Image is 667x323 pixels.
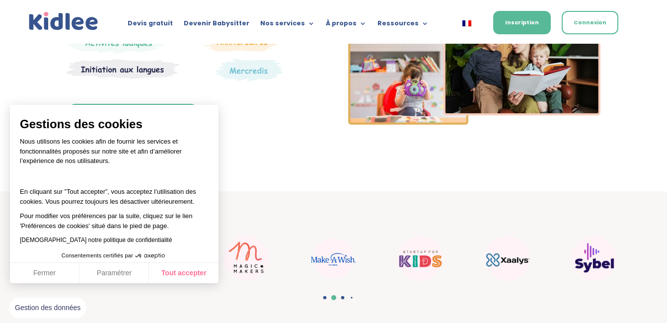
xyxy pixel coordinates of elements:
[57,249,172,262] button: Consentements certifiés par
[20,117,209,132] span: Gestions des cookies
[27,10,100,33] img: logo_kidlee_bleu
[135,241,165,271] svg: Axeptio
[398,236,443,281] img: startup for kids
[9,298,86,319] button: Fermer le widget sans consentement
[20,177,209,207] p: En cliquant sur ”Tout accepter”, vous acceptez l’utilisation des cookies. Vous pourrez toujours l...
[380,231,460,286] div: 14 / 22
[348,116,600,128] picture: Imgs-2
[69,104,197,134] a: Je suis parent
[128,20,173,31] a: Devis gratuit
[294,234,373,283] div: 13 / 22
[311,239,356,278] img: Make a wish
[562,11,618,34] a: Connexion
[224,236,269,281] img: Magic makers
[351,297,352,298] span: Go to slide 4
[10,263,79,284] button: Fermer
[79,263,149,284] button: Paramétrer
[260,20,315,31] a: Nos services
[485,236,529,281] img: Xaalys
[207,231,287,286] div: 12 / 22
[20,237,172,243] a: [DEMOGRAPHIC_DATA] notre politique de confidentialité
[27,10,100,33] a: Kidlee Logo
[15,304,80,313] span: Gestion des données
[67,59,179,80] img: Atelier thematique
[554,231,634,286] div: 16 / 22
[149,263,219,284] button: Tout accepter
[62,253,133,258] span: Consentements certifiés par
[323,296,326,300] span: Go to slide 1
[184,20,249,31] a: Devenir Babysitter
[20,211,209,231] p: Pour modifier vos préférences par la suite, cliquez sur le lien 'Préférences de cookies' situé da...
[331,295,336,300] span: Go to slide 2
[216,59,283,81] img: Thematique
[377,20,429,31] a: Ressources
[493,11,551,34] a: Inscription
[341,296,344,300] span: Go to slide 3
[462,20,471,26] img: Français
[326,20,367,31] a: À propos
[467,231,547,286] div: 15 / 22
[572,236,616,281] img: Sybel
[20,137,209,172] p: Nous utilisons les cookies afin de fournir les services et fonctionnalités proposés sur notre sit...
